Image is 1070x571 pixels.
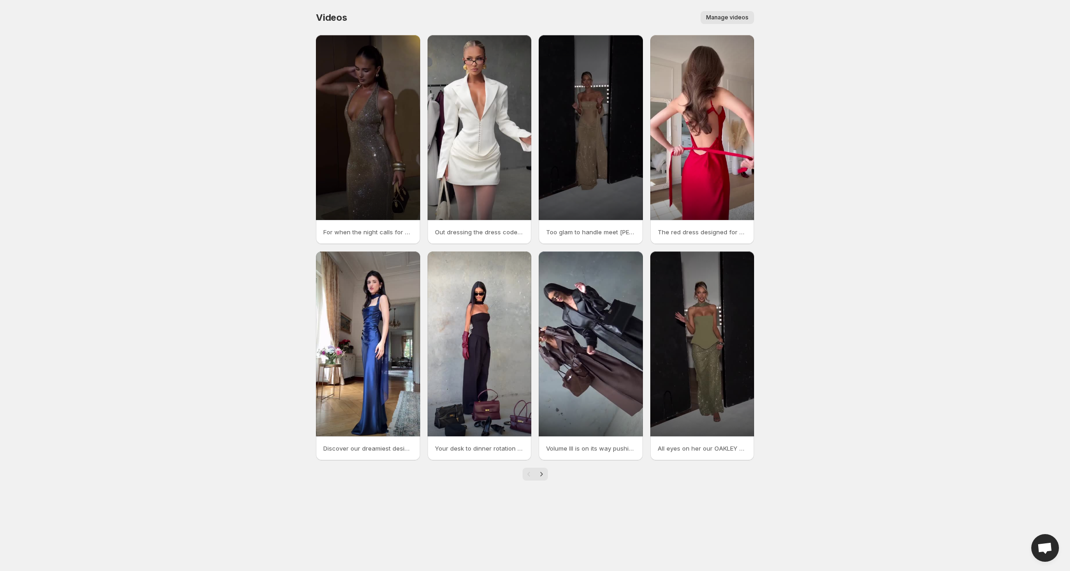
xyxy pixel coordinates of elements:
[706,14,749,21] span: Manage videos
[1031,534,1059,562] div: Open chat
[701,11,754,24] button: Manage videos
[323,227,413,237] p: For when the night calls for something extra make our [PERSON_NAME] Maxi Dress yours
[535,468,548,481] button: Next
[658,227,747,237] p: The red dress designed for date night FABLE
[435,444,524,453] p: Your desk to dinner rotation BABYBOO Suiting
[435,227,524,237] p: Out dressing the dress code in our [PERSON_NAME] Mini Dress
[546,444,636,453] p: Volume III is on its way pushing boundaries with elevated fabrications and pieces cut to command ...
[523,468,548,481] nav: Pagination
[323,444,413,453] p: Discover our dreamiest designs
[316,12,347,23] span: Videos
[546,227,636,237] p: Too glam to handle meet [PERSON_NAME] in Gold
[658,444,747,453] p: All eyes on her our OAKLEY Corset [PERSON_NAME] Maxi Skirt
